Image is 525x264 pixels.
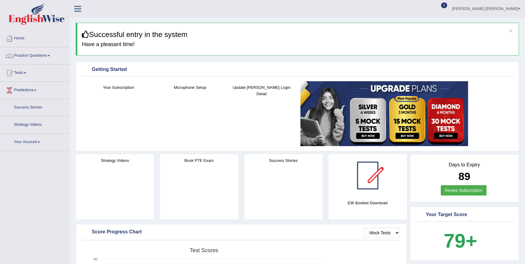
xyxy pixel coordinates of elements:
[86,84,151,91] h4: Your Subscription
[0,134,69,149] a: Your Account
[444,230,477,252] b: 79+
[0,47,69,62] a: Practice Questions
[509,28,513,34] button: ×
[76,157,154,164] h4: Strategy Videos
[83,65,512,74] div: Getting Started
[83,228,400,237] div: Score Progress Chart
[0,116,69,132] a: Strategy Videos
[0,99,69,114] a: Success Stories
[244,157,323,164] h4: Success Stories
[229,84,294,97] h4: Update [PERSON_NAME] Login Detail
[190,247,218,253] tspan: Test scores
[417,162,512,168] h4: Days to Expiry
[82,42,514,48] h4: Have a pleasant time!
[157,84,223,91] h4: Microphone Setup
[0,65,69,80] a: Tests
[94,257,97,261] text: 90
[0,82,69,97] a: Predictions
[300,81,468,146] img: small5.jpg
[160,157,238,164] h4: Book PTE Exam
[458,170,470,182] b: 89
[441,185,487,195] a: Renew Subscription
[417,210,512,219] div: Your Target Score
[441,2,447,8] span: 0
[0,30,69,45] a: Home
[329,200,407,206] h4: EW Booklet Download
[82,31,514,38] h3: Successful entry in the system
